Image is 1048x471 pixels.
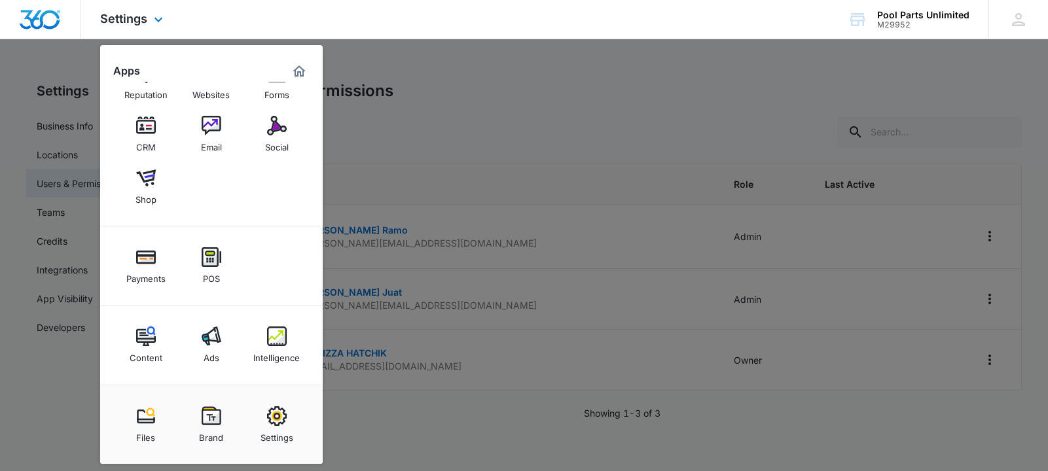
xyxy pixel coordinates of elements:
a: Social [252,109,302,159]
a: Payments [121,241,171,290]
div: Payments [126,267,166,284]
div: account id [877,20,969,29]
div: Settings [261,426,293,443]
a: Email [187,109,236,159]
a: Settings [252,400,302,449]
a: Files [121,400,171,449]
a: Reputation [121,57,171,107]
div: Content [130,346,162,363]
div: Intelligence [253,346,300,363]
h2: Apps [113,65,140,77]
a: Content [121,320,171,370]
div: Shop [136,188,156,205]
a: Forms [252,57,302,107]
a: POS [187,241,236,290]
div: Websites [192,83,230,100]
a: Websites [187,57,236,107]
div: account name [877,10,969,20]
div: Files [136,426,155,443]
div: Brand [199,426,223,443]
a: Intelligence [252,320,302,370]
a: CRM [121,109,171,159]
div: CRM [136,135,156,152]
span: Settings [100,12,147,26]
div: Social [265,135,289,152]
div: Email [201,135,222,152]
div: Reputation [124,83,168,100]
a: Shop [121,162,171,211]
a: Ads [187,320,236,370]
div: POS [203,267,220,284]
a: Brand [187,400,236,449]
div: Ads [204,346,219,363]
div: Forms [264,83,289,100]
a: Marketing 360® Dashboard [289,61,310,82]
